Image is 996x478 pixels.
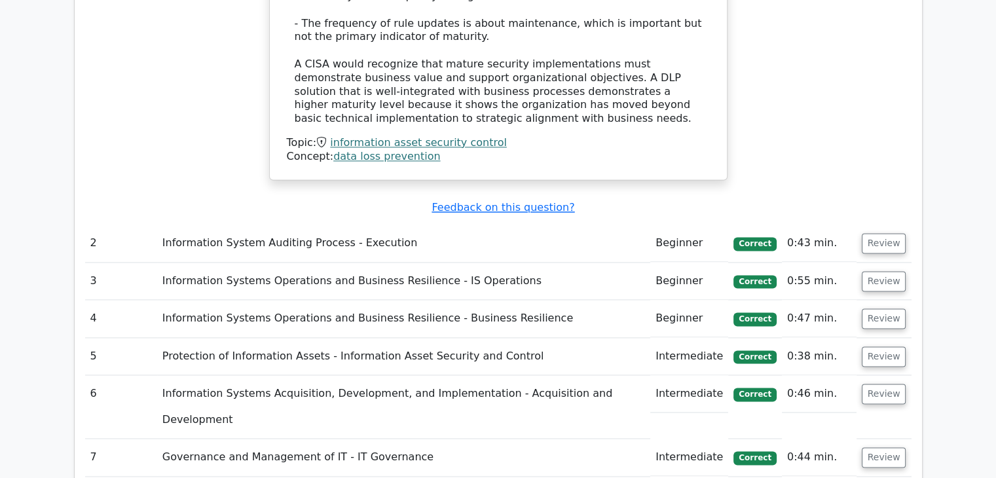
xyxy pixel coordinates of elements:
[85,338,157,375] td: 5
[733,451,776,464] span: Correct
[287,150,710,164] div: Concept:
[782,300,857,337] td: 0:47 min.
[650,439,728,476] td: Intermediate
[650,338,728,375] td: Intermediate
[650,225,728,262] td: Beginner
[733,237,776,250] span: Correct
[85,225,157,262] td: 2
[733,388,776,401] span: Correct
[287,136,710,150] div: Topic:
[650,300,728,337] td: Beginner
[782,263,857,300] td: 0:55 min.
[650,263,728,300] td: Beginner
[782,439,857,476] td: 0:44 min.
[85,263,157,300] td: 3
[650,375,728,413] td: Intermediate
[432,201,574,213] a: Feedback on this question?
[157,300,650,337] td: Information Systems Operations and Business Resilience - Business Resilience
[157,375,650,439] td: Information Systems Acquisition, Development, and Implementation - Acquisition and Development
[782,225,857,262] td: 0:43 min.
[862,346,906,367] button: Review
[85,375,157,439] td: 6
[862,308,906,329] button: Review
[862,447,906,468] button: Review
[782,338,857,375] td: 0:38 min.
[157,263,650,300] td: Information Systems Operations and Business Resilience - IS Operations
[157,338,650,375] td: Protection of Information Assets - Information Asset Security and Control
[85,439,157,476] td: 7
[862,271,906,291] button: Review
[85,300,157,337] td: 4
[330,136,507,149] a: information asset security control
[333,150,440,162] a: data loss prevention
[862,384,906,404] button: Review
[733,275,776,288] span: Correct
[782,375,857,413] td: 0:46 min.
[862,233,906,253] button: Review
[157,225,650,262] td: Information System Auditing Process - Execution
[157,439,650,476] td: Governance and Management of IT - IT Governance
[733,312,776,325] span: Correct
[733,350,776,363] span: Correct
